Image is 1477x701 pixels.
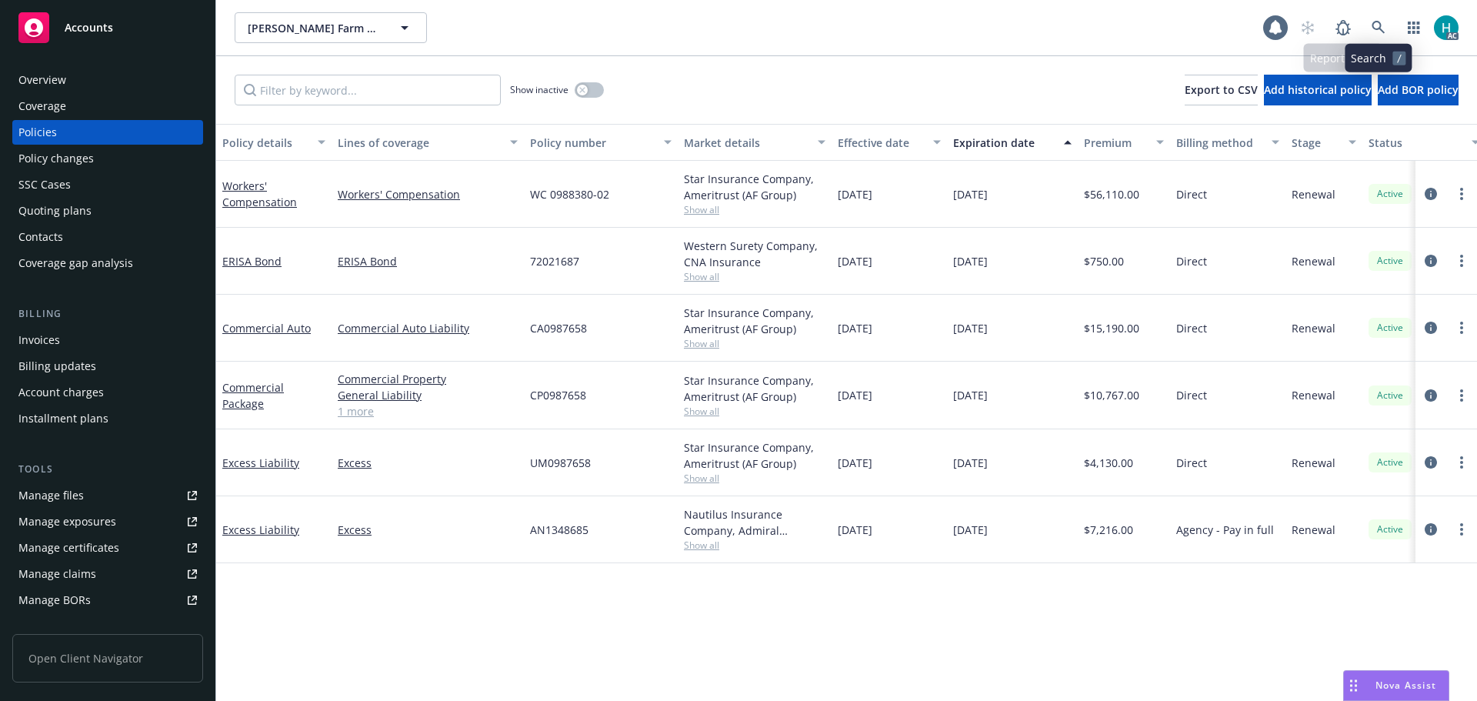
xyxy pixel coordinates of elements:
[18,94,66,119] div: Coverage
[18,562,96,586] div: Manage claims
[1176,387,1207,403] span: Direct
[18,146,94,171] div: Policy changes
[18,380,104,405] div: Account charges
[1378,75,1459,105] button: Add BOR policy
[12,614,203,639] a: Summary of insurance
[832,124,947,161] button: Effective date
[1375,456,1405,469] span: Active
[12,225,203,249] a: Contacts
[18,406,108,431] div: Installment plans
[1422,386,1440,405] a: circleInformation
[18,483,84,508] div: Manage files
[1292,12,1323,43] a: Start snowing
[12,251,203,275] a: Coverage gap analysis
[338,371,518,387] a: Commercial Property
[838,186,872,202] span: [DATE]
[338,320,518,336] a: Commercial Auto Liability
[1084,522,1133,538] span: $7,216.00
[338,387,518,403] a: General Liability
[953,135,1055,151] div: Expiration date
[1434,15,1459,40] img: photo
[338,403,518,419] a: 1 more
[12,462,203,477] div: Tools
[1375,321,1405,335] span: Active
[530,253,579,269] span: 72021687
[524,124,678,161] button: Policy number
[338,253,518,269] a: ERISA Bond
[1176,455,1207,471] span: Direct
[684,171,825,203] div: Star Insurance Company, Ameritrust (AF Group)
[18,354,96,379] div: Billing updates
[1176,253,1207,269] span: Direct
[12,354,203,379] a: Billing updates
[1084,455,1133,471] span: $4,130.00
[1084,387,1139,403] span: $10,767.00
[12,509,203,534] span: Manage exposures
[1369,135,1462,151] div: Status
[18,199,92,223] div: Quoting plans
[18,172,71,197] div: SSC Cases
[332,124,524,161] button: Lines of coverage
[684,472,825,485] span: Show all
[684,305,825,337] div: Star Insurance Company, Ameritrust (AF Group)
[338,455,518,471] a: Excess
[678,124,832,161] button: Market details
[1422,520,1440,539] a: circleInformation
[12,146,203,171] a: Policy changes
[1292,135,1339,151] div: Stage
[1264,75,1372,105] button: Add historical policy
[838,253,872,269] span: [DATE]
[18,509,116,534] div: Manage exposures
[684,337,825,350] span: Show all
[1264,82,1372,97] span: Add historical policy
[953,186,988,202] span: [DATE]
[1452,185,1471,203] a: more
[222,456,299,470] a: Excess Liability
[18,68,66,92] div: Overview
[235,12,427,43] button: [PERSON_NAME] Farm Labor Inc.
[684,439,825,472] div: Star Insurance Company, Ameritrust (AF Group)
[947,124,1078,161] button: Expiration date
[1375,679,1436,692] span: Nova Assist
[12,536,203,560] a: Manage certificates
[222,179,297,209] a: Workers' Compensation
[12,406,203,431] a: Installment plans
[1292,522,1335,538] span: Renewal
[235,75,501,105] input: Filter by keyword...
[12,306,203,322] div: Billing
[12,562,203,586] a: Manage claims
[1452,319,1471,337] a: more
[1375,522,1405,536] span: Active
[1084,320,1139,336] span: $15,190.00
[1344,671,1363,700] div: Drag to move
[1422,185,1440,203] a: circleInformation
[222,380,284,411] a: Commercial Package
[684,270,825,283] span: Show all
[1378,82,1459,97] span: Add BOR policy
[1375,254,1405,268] span: Active
[222,321,311,335] a: Commercial Auto
[1292,186,1335,202] span: Renewal
[838,522,872,538] span: [DATE]
[684,539,825,552] span: Show all
[530,455,591,471] span: UM0987658
[1292,320,1335,336] span: Renewal
[684,372,825,405] div: Star Insurance Company, Ameritrust (AF Group)
[222,522,299,537] a: Excess Liability
[684,203,825,216] span: Show all
[510,83,568,96] span: Show inactive
[1452,453,1471,472] a: more
[838,135,924,151] div: Effective date
[1452,520,1471,539] a: more
[12,483,203,508] a: Manage files
[1176,135,1262,151] div: Billing method
[684,506,825,539] div: Nautilus Insurance Company, Admiral Insurance Group ([PERSON_NAME] Corporation), XPT Specialty
[953,253,988,269] span: [DATE]
[12,199,203,223] a: Quoting plans
[1375,187,1405,201] span: Active
[1422,453,1440,472] a: circleInformation
[838,320,872,336] span: [DATE]
[12,380,203,405] a: Account charges
[1375,389,1405,402] span: Active
[684,135,809,151] div: Market details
